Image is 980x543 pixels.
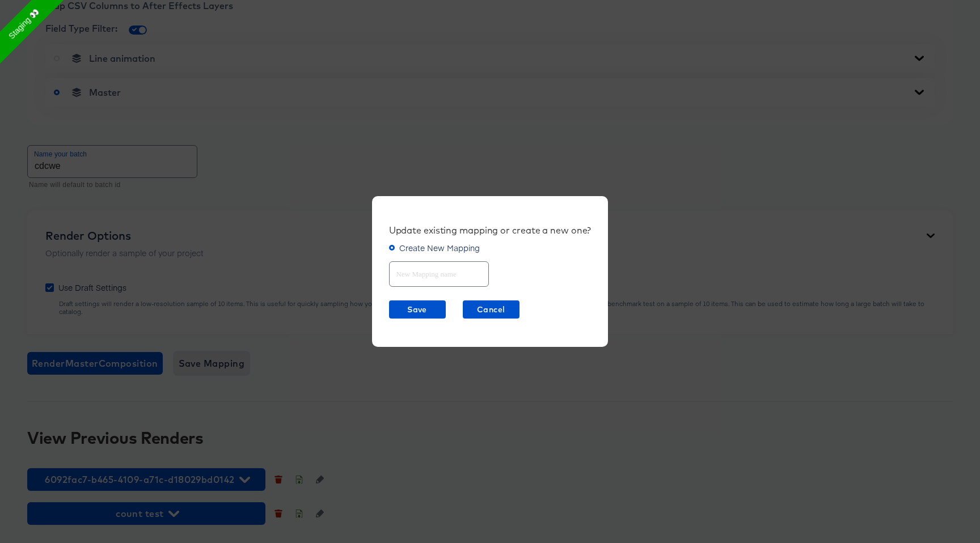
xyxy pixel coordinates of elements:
[463,300,519,319] button: Cancel
[390,257,488,282] input: New Mapping name
[467,303,515,317] span: Cancel
[399,242,480,253] span: Create New Mapping
[389,224,592,236] div: Update existing mapping or create a new one?
[394,303,441,317] span: Save
[389,300,446,319] button: Save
